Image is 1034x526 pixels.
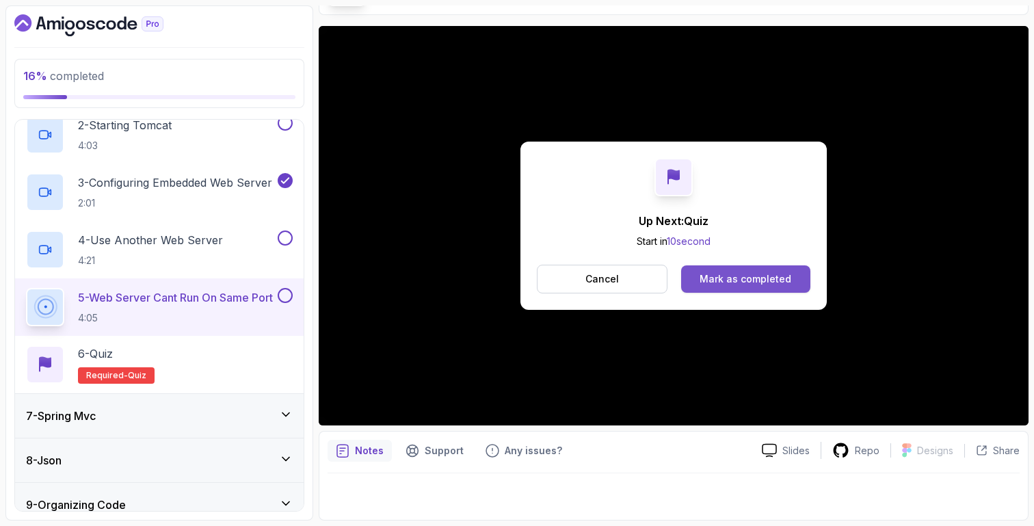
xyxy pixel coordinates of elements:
[917,444,953,458] p: Designs
[700,272,791,286] div: Mark as completed
[26,497,126,513] h3: 9 - Organizing Code
[14,14,195,36] a: Dashboard
[505,444,562,458] p: Any issues?
[78,117,172,133] p: 2 - Starting Tomcat
[319,26,1029,425] iframe: To enrich screen reader interactions, please activate Accessibility in Grammarly extension settings
[78,232,223,248] p: 4 - Use Another Web Server
[26,452,62,469] h3: 8 - Json
[23,69,104,83] span: completed
[328,440,392,462] button: notes button
[128,370,146,381] span: quiz
[15,394,304,438] button: 7-Spring Mvc
[397,440,472,462] button: Support button
[667,235,711,247] span: 10 second
[78,254,223,267] p: 4:21
[681,265,810,293] button: Mark as completed
[993,444,1020,458] p: Share
[78,345,113,362] p: 6 - Quiz
[782,444,810,458] p: Slides
[821,442,890,459] a: Repo
[26,116,293,154] button: 2-Starting Tomcat4:03
[585,272,619,286] p: Cancel
[26,173,293,211] button: 3-Configuring Embedded Web Server2:01
[78,196,272,210] p: 2:01
[477,440,570,462] button: Feedback button
[26,345,293,384] button: 6-QuizRequired-quiz
[26,288,293,326] button: 5-Web Server Cant Run On Same Port4:05
[15,438,304,482] button: 8-Json
[78,311,273,325] p: 4:05
[355,444,384,458] p: Notes
[425,444,464,458] p: Support
[637,213,711,229] p: Up Next: Quiz
[537,265,667,293] button: Cancel
[637,235,711,248] p: Start in
[964,444,1020,458] button: Share
[78,174,272,191] p: 3 - Configuring Embedded Web Server
[86,370,128,381] span: Required-
[855,444,879,458] p: Repo
[26,231,293,269] button: 4-Use Another Web Server4:21
[26,408,96,424] h3: 7 - Spring Mvc
[23,69,47,83] span: 16 %
[78,139,172,153] p: 4:03
[78,289,273,306] p: 5 - Web Server Cant Run On Same Port
[751,443,821,458] a: Slides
